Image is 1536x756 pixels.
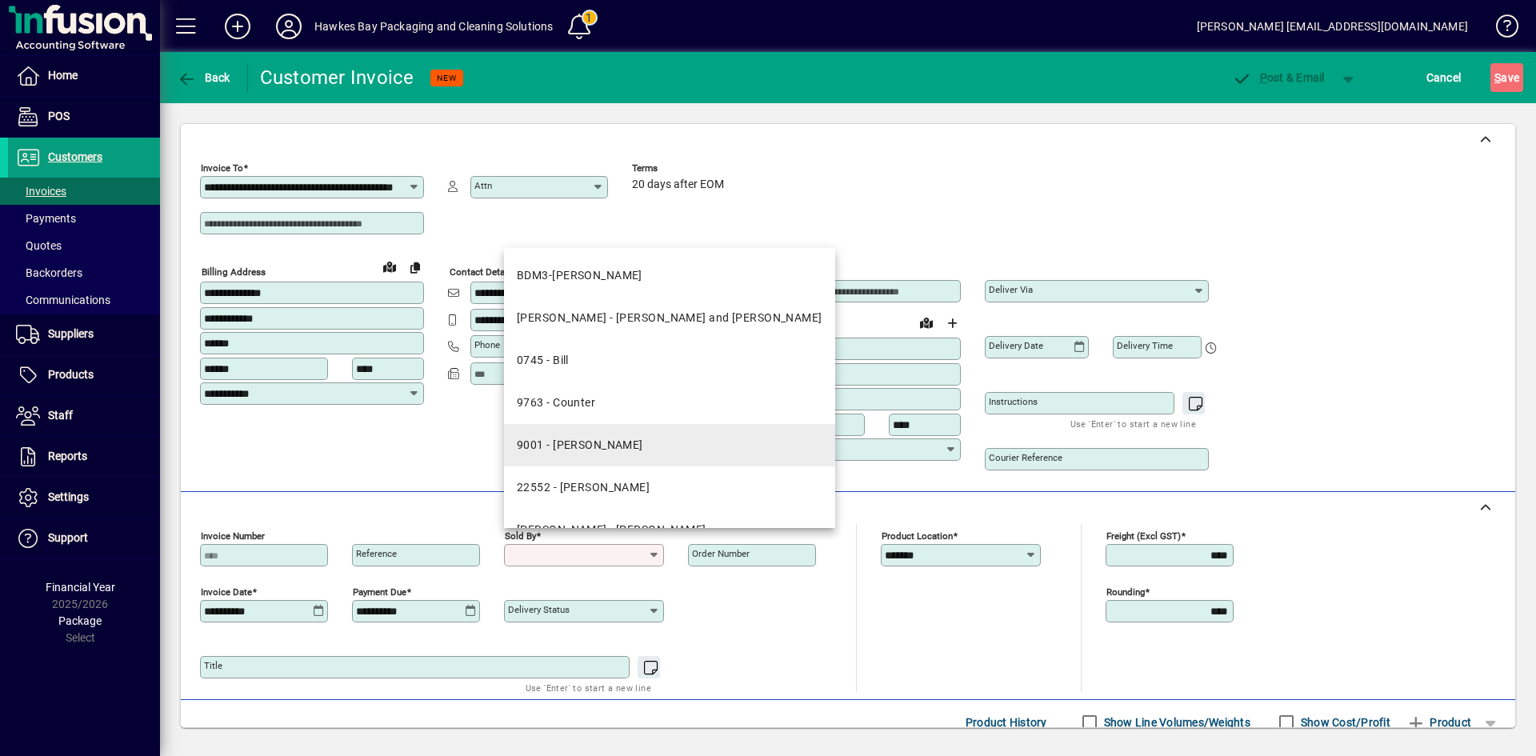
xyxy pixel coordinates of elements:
[8,178,160,205] a: Invoices
[517,479,650,496] div: 22552 - [PERSON_NAME]
[939,310,965,336] button: Choose address
[882,530,953,542] mat-label: Product location
[1101,714,1250,730] label: Show Line Volumes/Weights
[48,110,70,122] span: POS
[48,327,94,340] span: Suppliers
[517,394,595,411] div: 9763 - Counter
[16,185,66,198] span: Invoices
[48,490,89,503] span: Settings
[1070,414,1196,433] mat-hint: Use 'Enter' to start a new line
[504,254,835,297] mat-option: BDM3-ALAN - Alan Miller
[8,396,160,436] a: Staff
[437,73,457,83] span: NEW
[204,660,222,671] mat-label: Title
[1224,63,1333,92] button: Post & Email
[263,12,314,41] button: Profile
[632,163,728,174] span: Terms
[1298,714,1390,730] label: Show Cost/Profit
[1398,708,1479,737] button: Product
[46,581,115,594] span: Financial Year
[1117,340,1173,351] mat-label: Delivery time
[989,396,1038,407] mat-label: Instructions
[48,409,73,422] span: Staff
[8,437,160,477] a: Reports
[58,614,102,627] span: Package
[966,710,1047,735] span: Product History
[314,14,554,39] div: Hawkes Bay Packaging and Cleaning Solutions
[1106,530,1181,542] mat-label: Freight (excl GST)
[1197,14,1468,39] div: [PERSON_NAME] [EMAIL_ADDRESS][DOMAIN_NAME]
[48,450,87,462] span: Reports
[517,310,822,326] div: [PERSON_NAME] - [PERSON_NAME] and [PERSON_NAME]
[16,239,62,252] span: Quotes
[474,339,500,350] mat-label: Phone
[173,63,234,92] button: Back
[8,97,160,137] a: POS
[8,314,160,354] a: Suppliers
[504,297,835,339] mat-option: ANGELA - Angela - Chrisp and Davidson
[474,180,492,191] mat-label: Attn
[504,339,835,382] mat-option: 0745 - Bill
[632,178,724,191] span: 20 days after EOM
[692,548,750,559] mat-label: Order number
[504,424,835,466] mat-option: 9001 - Ellen
[402,254,428,280] button: Copy to Delivery address
[517,352,569,369] div: 0745 - Bill
[1426,65,1462,90] span: Cancel
[48,150,102,163] span: Customers
[8,205,160,232] a: Payments
[1484,3,1516,55] a: Knowledge Base
[508,604,570,615] mat-label: Delivery status
[1232,71,1325,84] span: ost & Email
[212,12,263,41] button: Add
[959,708,1054,737] button: Product History
[526,678,651,697] mat-hint: Use 'Enter' to start a new line
[504,509,835,551] mat-option: MANDY - Mandy Wilson
[989,340,1043,351] mat-label: Delivery date
[377,254,402,279] a: View on map
[356,548,397,559] mat-label: Reference
[1490,63,1523,92] button: Save
[504,382,835,424] mat-option: 9763 - Counter
[8,355,160,395] a: Products
[8,232,160,259] a: Quotes
[1106,586,1145,598] mat-label: Rounding
[989,284,1033,295] mat-label: Deliver via
[48,531,88,544] span: Support
[517,267,642,284] div: BDM3-[PERSON_NAME]
[8,259,160,286] a: Backorders
[8,56,160,96] a: Home
[16,294,110,306] span: Communications
[177,71,230,84] span: Back
[1494,65,1519,90] span: ave
[201,162,243,174] mat-label: Invoice To
[1406,710,1471,735] span: Product
[505,530,536,542] mat-label: Sold by
[1494,71,1501,84] span: S
[353,586,406,598] mat-label: Payment due
[48,69,78,82] span: Home
[48,368,94,381] span: Products
[16,266,82,279] span: Backorders
[914,310,939,335] a: View on map
[16,212,76,225] span: Payments
[201,530,265,542] mat-label: Invoice number
[517,522,706,538] div: [PERSON_NAME] - [PERSON_NAME]
[1422,63,1466,92] button: Cancel
[8,286,160,314] a: Communications
[8,518,160,558] a: Support
[504,466,835,509] mat-option: 22552 - Lyndsay
[517,437,643,454] div: 9001 - [PERSON_NAME]
[160,63,248,92] app-page-header-button: Back
[260,65,414,90] div: Customer Invoice
[201,586,252,598] mat-label: Invoice date
[8,478,160,518] a: Settings
[1260,71,1267,84] span: P
[989,452,1062,463] mat-label: Courier Reference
